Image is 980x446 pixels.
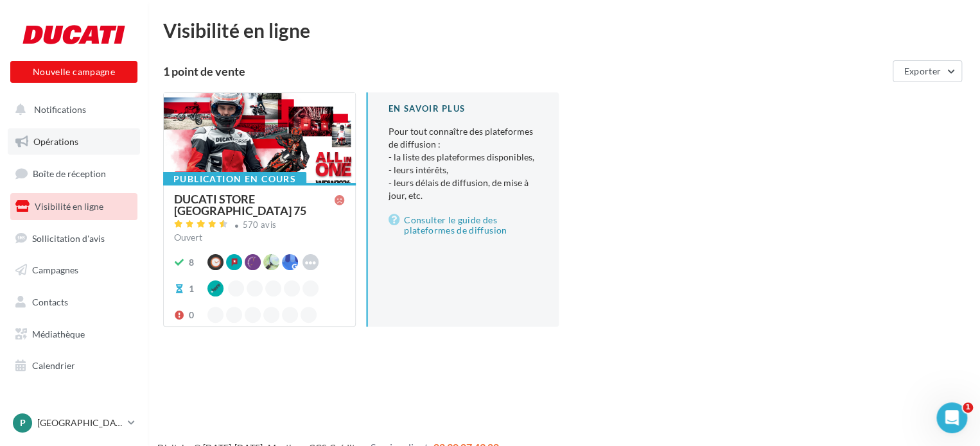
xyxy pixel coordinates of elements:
button: Notifications [8,96,135,123]
span: Opérations [33,136,78,147]
li: - la liste des plateformes disponibles, [389,151,538,164]
span: Médiathèque [32,329,85,339]
a: Visibilité en ligne [8,193,140,220]
div: Visibilité en ligne [163,21,965,40]
div: DUCATI STORE [GEOGRAPHIC_DATA] 75 [174,193,335,216]
p: [GEOGRAPHIC_DATA] [37,416,123,429]
span: Ouvert [174,232,202,243]
span: Exporter [904,65,941,76]
a: Sollicitation d'avis [8,225,140,252]
div: Publication en cours [163,172,306,186]
a: Boîte de réception [8,160,140,187]
div: 8 [189,256,194,269]
span: Boîte de réception [33,168,106,179]
button: Exporter [893,60,962,82]
iframe: Intercom live chat [936,402,967,433]
button: Nouvelle campagne [10,61,137,83]
a: 570 avis [174,218,345,234]
li: - leurs intérêts, [389,164,538,176]
a: Campagnes [8,257,140,284]
div: 1 [189,282,194,295]
p: Pour tout connaître des plateformes de diffusion : [389,125,538,202]
span: P [20,416,26,429]
a: Opérations [8,128,140,155]
div: En savoir plus [389,103,538,115]
span: 1 [963,402,973,413]
span: Calendrier [32,360,75,371]
span: Contacts [32,296,68,307]
div: 570 avis [243,221,277,229]
a: Calendrier [8,352,140,379]
a: Contacts [8,289,140,316]
a: Consulter le guide des plateformes de diffusion [389,212,538,238]
a: Médiathèque [8,321,140,348]
div: 1 point de vente [163,65,888,77]
li: - leurs délais de diffusion, de mise à jour, etc. [389,176,538,202]
a: P [GEOGRAPHIC_DATA] [10,411,137,435]
span: Visibilité en ligne [35,201,103,212]
span: Campagnes [32,264,78,275]
span: Notifications [34,104,86,115]
span: Sollicitation d'avis [32,232,105,243]
div: 0 [189,309,194,322]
